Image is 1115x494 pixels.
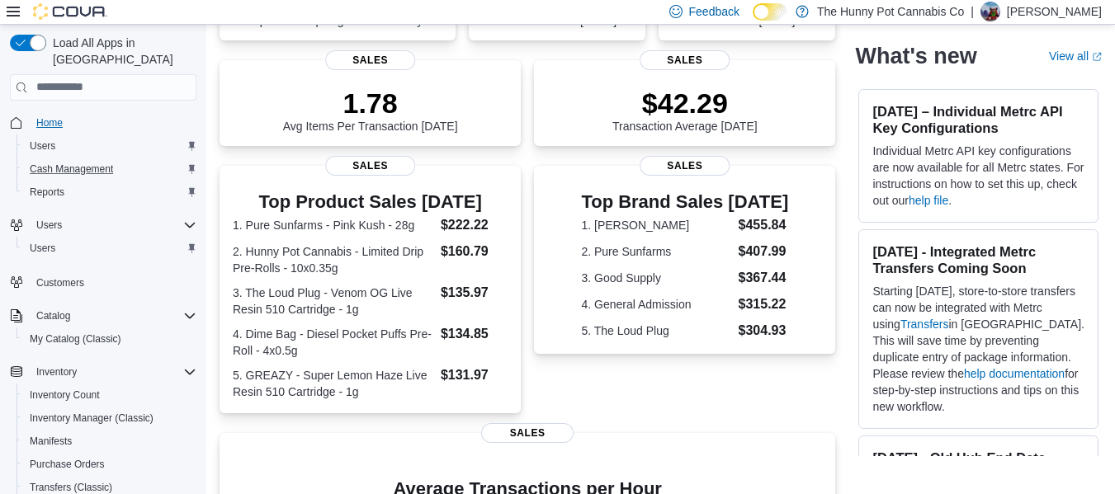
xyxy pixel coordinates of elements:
dd: $131.97 [441,365,508,385]
h3: [DATE] - Integrated Metrc Transfers Coming Soon [872,243,1084,276]
button: Purchase Orders [17,453,203,476]
button: Users [17,237,203,260]
p: | [971,2,974,21]
span: Sales [640,156,730,176]
dt: 2. Hunny Pot Cannabis - Limited Drip Pre-Rolls - 10x0.35g [233,243,434,276]
button: Customers [3,270,203,294]
button: Inventory Manager (Classic) [17,407,203,430]
button: Home [3,111,203,134]
a: Home [30,113,69,133]
p: Individual Metrc API key configurations are now available for all Metrc states. For instructions ... [872,143,1084,209]
h3: Top Product Sales [DATE] [233,192,508,212]
dt: 1. Pure Sunfarms - Pink Kush - 28g [233,217,434,233]
dd: $135.97 [441,283,508,303]
span: Cash Management [23,159,196,179]
p: 1.78 [283,87,458,120]
span: Inventory Manager (Classic) [30,412,154,425]
h2: What's new [855,43,976,69]
a: Customers [30,273,91,293]
p: Starting [DATE], store-to-store transfers can now be integrated with Metrc using in [GEOGRAPHIC_D... [872,283,1084,415]
dd: $407.99 [739,242,789,261]
h3: [DATE] – Individual Metrc API Key Configurations [872,103,1084,136]
span: Purchase Orders [23,454,196,474]
button: Inventory [3,360,203,383]
button: Inventory [30,362,83,382]
button: Users [17,134,203,158]
span: Catalog [30,306,196,326]
span: Inventory [36,365,77,379]
dd: $455.84 [739,215,789,235]
span: Users [23,238,196,258]
dt: 1. [PERSON_NAME] [581,217,731,233]
h3: [DATE] - Old Hub End Date [872,449,1084,466]
a: Inventory Count [23,385,106,405]
input: Dark Mode [753,3,787,21]
a: Transfers [900,318,949,331]
span: Customers [36,276,84,289]
span: Transfers (Classic) [30,481,112,494]
span: Cash Management [30,162,113,176]
a: Users [23,136,62,156]
dt: 4. Dime Bag - Diesel Pocket Puffs Pre-Roll - 4x0.5g [233,326,434,359]
div: Kyle Billie [980,2,1000,21]
button: Users [30,215,69,235]
span: Reports [23,182,196,202]
span: Inventory Manager (Classic) [23,408,196,428]
a: My Catalog (Classic) [23,329,128,349]
span: Users [36,219,62,232]
button: Catalog [30,306,77,326]
button: Cash Management [17,158,203,181]
a: help documentation [964,367,1065,380]
img: Cova [33,3,107,20]
dt: 4. General Admission [581,296,731,313]
span: My Catalog (Classic) [23,329,196,349]
dt: 5. GREAZY - Super Lemon Haze Live Resin 510 Cartridge - 1g [233,367,434,400]
span: Home [30,112,196,133]
a: help file [909,194,948,207]
span: Feedback [689,3,739,20]
span: Sales [640,50,730,70]
dt: 2. Pure Sunfarms [581,243,731,260]
span: Inventory Count [23,385,196,405]
a: Manifests [23,431,78,451]
button: Users [3,214,203,237]
button: Inventory Count [17,383,203,407]
button: Reports [17,181,203,204]
span: Reports [30,186,64,199]
a: View allExternal link [1049,49,1102,63]
div: Transaction Average [DATE] [612,87,758,133]
dd: $160.79 [441,242,508,261]
span: Sales [325,156,416,176]
span: Users [23,136,196,156]
span: Inventory Count [30,388,100,402]
h3: Top Brand Sales [DATE] [581,192,788,212]
dd: $134.85 [441,324,508,344]
button: Catalog [3,304,203,327]
span: Load All Apps in [GEOGRAPHIC_DATA] [46,35,196,68]
svg: External link [1092,52,1102,62]
a: Reports [23,182,71,202]
dd: $315.22 [739,294,789,314]
span: Customers [30,271,196,292]
p: [PERSON_NAME] [1007,2,1102,21]
span: Home [36,116,63,129]
a: Cash Management [23,159,120,179]
dd: $367.44 [739,268,789,288]
button: Manifests [17,430,203,453]
a: Purchase Orders [23,454,111,474]
span: Manifests [30,435,72,448]
span: Sales [325,50,416,70]
span: My Catalog (Classic) [30,332,121,346]
a: Inventory Manager (Classic) [23,408,160,428]
dd: $304.93 [739,321,789,341]
span: Inventory [30,362,196,382]
div: Avg Items Per Transaction [DATE] [283,87,458,133]
span: Users [30,242,55,255]
dd: $222.22 [441,215,508,235]
span: Users [30,215,196,235]
p: $42.29 [612,87,758,120]
dt: 5. The Loud Plug [581,322,731,339]
span: Users [30,139,55,153]
span: Manifests [23,431,196,451]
